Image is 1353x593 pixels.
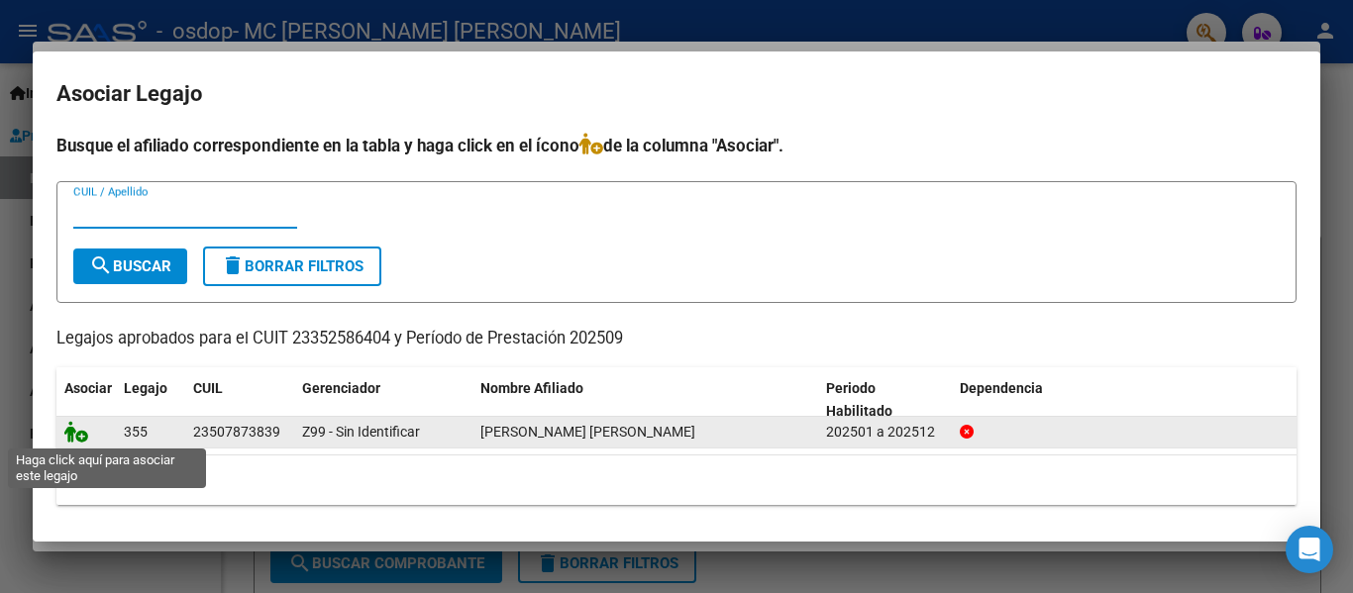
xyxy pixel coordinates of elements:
mat-icon: search [89,253,113,277]
p: Legajos aprobados para el CUIT 23352586404 y Período de Prestación 202509 [56,327,1297,351]
h2: Asociar Legajo [56,75,1297,113]
span: Asociar [64,380,112,396]
span: Borrar Filtros [221,257,364,275]
div: Open Intercom Messenger [1286,526,1333,573]
span: Dependencia [960,380,1043,396]
span: MAMMANA PEDRO EZEQUIEL [480,424,695,440]
span: Periodo Habilitado [826,380,892,419]
div: 1 registros [56,455,1297,505]
h4: Busque el afiliado correspondiente en la tabla y haga click en el ícono de la columna "Asociar". [56,133,1297,158]
datatable-header-cell: Asociar [56,367,116,433]
button: Buscar [73,248,187,284]
button: Borrar Filtros [203,247,381,286]
datatable-header-cell: CUIL [185,367,294,433]
span: Nombre Afiliado [480,380,583,396]
datatable-header-cell: Legajo [116,367,185,433]
span: Z99 - Sin Identificar [302,424,420,440]
span: CUIL [193,380,223,396]
div: 202501 a 202512 [826,421,944,444]
mat-icon: delete [221,253,245,277]
div: 23507873839 [193,421,280,444]
datatable-header-cell: Periodo Habilitado [818,367,952,433]
span: Buscar [89,257,171,275]
span: Gerenciador [302,380,380,396]
span: Legajo [124,380,167,396]
datatable-header-cell: Nombre Afiliado [472,367,818,433]
datatable-header-cell: Dependencia [952,367,1298,433]
span: 355 [124,424,148,440]
datatable-header-cell: Gerenciador [294,367,472,433]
